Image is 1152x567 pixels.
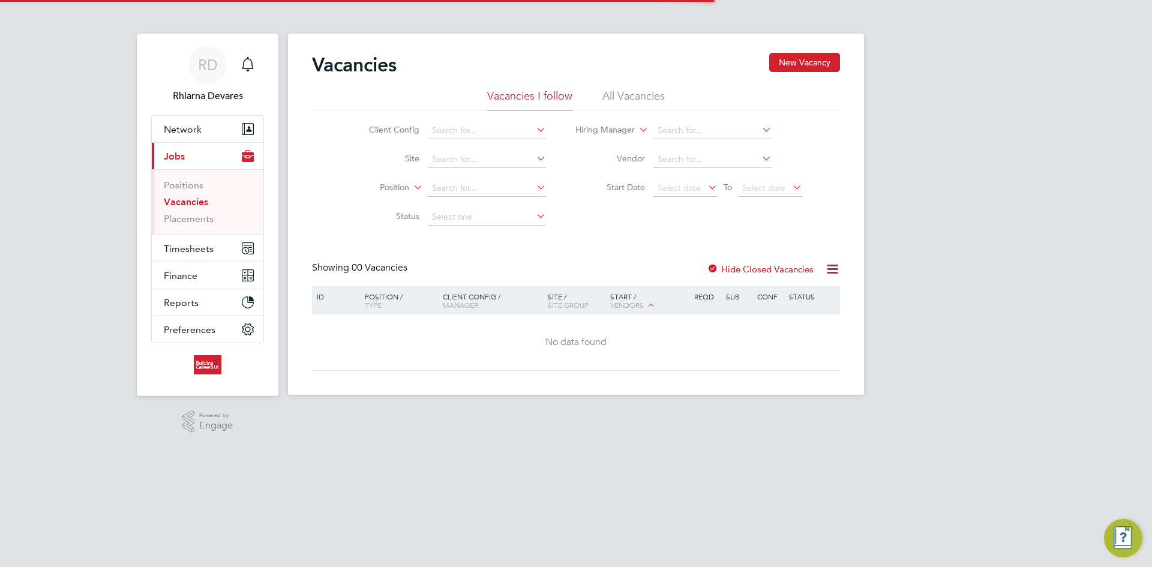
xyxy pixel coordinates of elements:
div: Showing [312,262,410,274]
span: RD [198,57,218,73]
label: Site [350,153,419,164]
li: Vacancies I follow [487,89,572,110]
input: Search for... [428,122,546,139]
div: Site / [545,286,608,315]
div: Jobs [152,169,263,235]
span: Finance [164,270,197,281]
span: Select date [658,182,701,193]
div: Client Config / [440,286,545,315]
label: Hiring Manager [566,124,635,136]
a: Powered byEngage [182,410,233,433]
button: Network [152,116,263,142]
div: Conf [754,286,785,307]
label: Position [340,182,409,194]
input: Search for... [428,151,546,168]
button: Engage Resource Center [1104,519,1142,557]
span: Jobs [164,151,185,162]
div: ID [314,286,356,307]
div: Reqd [691,286,722,307]
input: Search for... [653,151,772,168]
label: Status [350,211,419,221]
div: Status [786,286,838,307]
span: Preferences [164,324,215,335]
a: Vacancies [164,196,208,208]
span: Timesheets [164,243,214,254]
div: Sub [723,286,754,307]
a: RDRhiarna Devares [151,46,264,103]
button: Preferences [152,316,263,343]
span: Site Group [548,300,589,310]
img: buildingcareersuk-logo-retina.png [194,355,221,374]
a: Positions [164,179,203,191]
label: Hide Closed Vacancies [707,263,814,275]
span: Reports [164,297,199,308]
h2: Vacancies [312,53,397,77]
span: Network [164,124,202,135]
span: Engage [199,421,233,431]
input: Search for... [428,180,546,197]
input: Search for... [653,122,772,139]
span: To [720,179,736,195]
button: Reports [152,289,263,316]
div: Start / [607,286,691,316]
input: Select one [428,209,546,226]
button: Timesheets [152,235,263,262]
span: Powered by [199,410,233,421]
span: Manager [443,300,478,310]
label: Client Config [350,124,419,135]
label: Vendor [576,153,645,164]
label: Start Date [576,182,645,193]
span: Type [365,300,382,310]
button: New Vacancy [769,53,840,72]
span: Vendors [610,300,644,310]
li: All Vacancies [602,89,665,110]
button: Jobs [152,143,263,169]
a: Placements [164,213,214,224]
a: Go to home page [151,355,264,374]
span: Rhiarna Devares [151,89,264,103]
div: No data found [314,336,838,349]
span: 00 Vacancies [352,262,407,274]
nav: Main navigation [137,34,278,396]
button: Finance [152,262,263,289]
span: Select date [742,182,785,193]
div: Position / [356,286,440,315]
